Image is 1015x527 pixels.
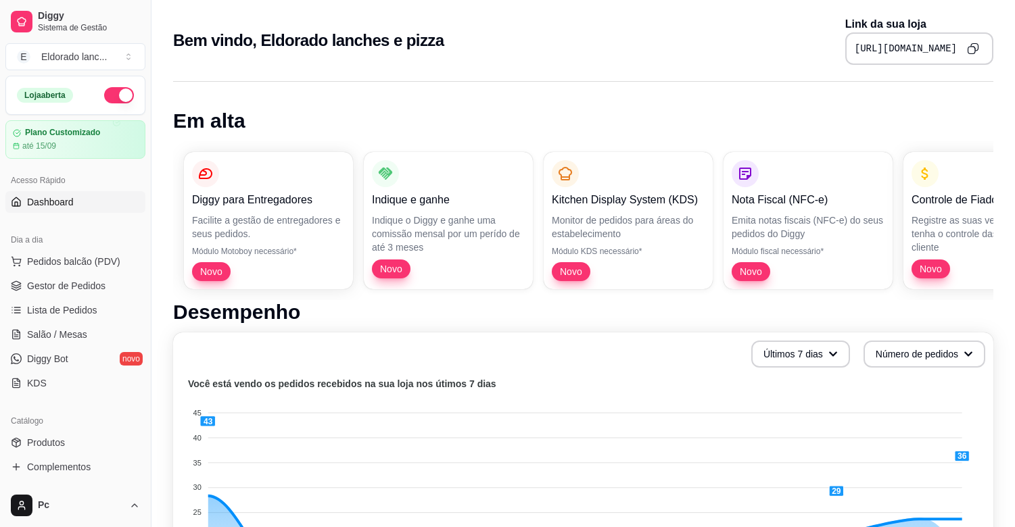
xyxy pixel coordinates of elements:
span: Salão / Mesas [27,328,87,341]
button: Alterar Status [104,87,134,103]
span: Diggy [38,10,140,22]
div: Loja aberta [17,88,73,103]
span: Pedidos balcão (PDV) [27,255,120,268]
span: E [17,50,30,64]
a: Diggy Botnovo [5,348,145,370]
div: Acesso Rápido [5,170,145,191]
span: Gestor de Pedidos [27,279,105,293]
p: Nota Fiscal (NFC-e) [732,192,884,208]
p: Módulo KDS necessário* [552,246,705,257]
text: Você está vendo os pedidos recebidos na sua loja nos útimos 7 dias [188,378,496,389]
p: Diggy para Entregadores [192,192,345,208]
div: Dia a dia [5,229,145,251]
button: Nota Fiscal (NFC-e)Emita notas fiscais (NFC-e) do seus pedidos do DiggyMódulo fiscal necessário*Novo [724,152,893,289]
div: Catálogo [5,410,145,432]
p: Indique o Diggy e ganhe uma comissão mensal por um perído de até 3 meses [372,214,525,254]
h1: Em alta [173,109,993,133]
tspan: 45 [193,409,202,417]
article: até 15/09 [22,141,56,151]
p: Kitchen Display System (KDS) [552,192,705,208]
h1: Desempenho [173,300,993,324]
span: Novo [914,262,947,276]
button: Pc [5,489,145,522]
span: Diggy Bot [27,352,68,366]
a: Complementos [5,456,145,478]
a: DiggySistema de Gestão [5,5,145,38]
tspan: 40 [193,434,202,442]
a: Plano Customizadoaté 15/09 [5,120,145,159]
p: Link da sua loja [845,16,993,32]
pre: [URL][DOMAIN_NAME] [855,42,957,55]
p: Indique e ganhe [372,192,525,208]
article: Plano Customizado [25,128,100,138]
button: Select a team [5,43,145,70]
h2: Bem vindo, Eldorado lanches e pizza [173,30,444,51]
span: Novo [375,262,408,276]
tspan: 30 [193,483,202,491]
tspan: 35 [193,459,202,467]
p: Emita notas fiscais (NFC-e) do seus pedidos do Diggy [732,214,884,241]
span: Pc [38,499,124,511]
a: KDS [5,372,145,394]
p: Módulo fiscal necessário* [732,246,884,257]
button: Últimos 7 dias [751,341,850,368]
button: Kitchen Display System (KDS)Monitor de pedidos para áreas do estabelecimentoMódulo KDS necessário... [544,152,713,289]
span: Sistema de Gestão [38,22,140,33]
button: Diggy para EntregadoresFacilite a gestão de entregadores e seus pedidos.Módulo Motoboy necessário... [184,152,353,289]
p: Monitor de pedidos para áreas do estabelecimento [552,214,705,241]
span: Dashboard [27,195,74,209]
p: Módulo Motoboy necessário* [192,246,345,257]
a: Dashboard [5,191,145,213]
span: Produtos [27,436,65,449]
a: Produtos [5,432,145,453]
a: Lista de Pedidos [5,299,145,321]
tspan: 25 [193,508,202,516]
span: Lista de Pedidos [27,303,97,317]
button: Pedidos balcão (PDV) [5,251,145,272]
span: KDS [27,376,47,390]
span: Novo [734,265,768,278]
a: Salão / Mesas [5,324,145,345]
span: Novo [554,265,588,278]
span: Complementos [27,460,91,474]
a: Gestor de Pedidos [5,275,145,297]
p: Facilite a gestão de entregadores e seus pedidos. [192,214,345,241]
button: Número de pedidos [864,341,985,368]
span: Novo [195,265,228,278]
button: Copy to clipboard [962,38,984,59]
div: Eldorado lanc ... [41,50,107,64]
button: Indique e ganheIndique o Diggy e ganhe uma comissão mensal por um perído de até 3 mesesNovo [364,152,533,289]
